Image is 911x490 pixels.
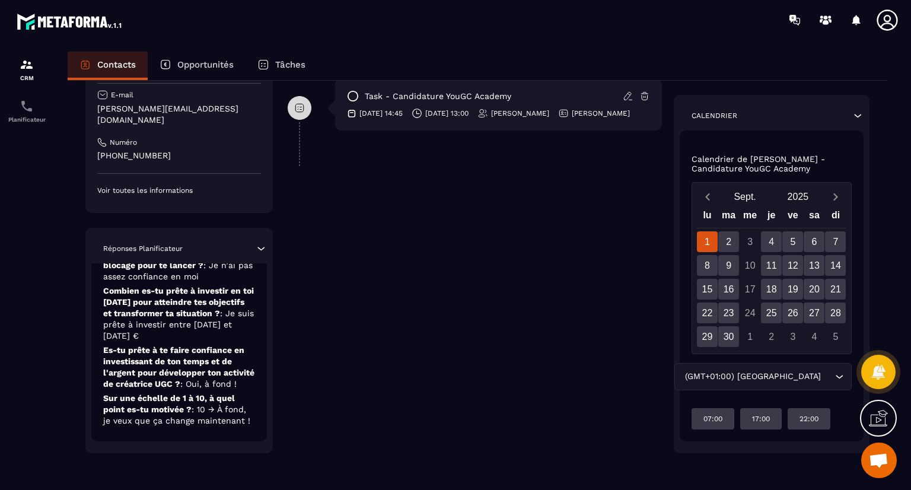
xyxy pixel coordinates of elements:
[740,255,760,276] div: 10
[572,109,630,118] p: [PERSON_NAME]
[718,326,739,347] div: 30
[761,207,782,228] div: je
[697,231,718,252] div: 1
[696,207,718,228] div: lu
[740,326,760,347] div: 1
[103,285,255,342] p: Combien es-tu prête à investir en toi [DATE] pour atteindre tes objectifs et transformer ta situa...
[761,255,782,276] div: 11
[718,303,739,323] div: 23
[804,279,824,300] div: 20
[3,90,50,132] a: schedulerschedulerPlanificateur
[703,414,722,424] p: 07:00
[761,326,782,347] div: 2
[782,326,803,347] div: 3
[97,186,261,195] p: Voir toutes les informations
[3,116,50,123] p: Planificateur
[804,303,824,323] div: 27
[782,207,804,228] div: ve
[97,59,136,70] p: Contacts
[823,370,832,383] input: Search for option
[825,326,846,347] div: 5
[740,303,760,323] div: 24
[782,255,803,276] div: 12
[697,255,718,276] div: 8
[20,58,34,72] img: formation
[799,414,818,424] p: 22:00
[97,103,261,126] p: [PERSON_NAME][EMAIL_ADDRESS][DOMAIN_NAME]
[425,109,469,118] p: [DATE] 13:00
[365,91,511,102] p: task - Candidature YouGC Academy
[3,49,50,90] a: formationformationCRM
[103,244,183,253] p: Réponses Planificateur
[761,303,782,323] div: 25
[697,207,847,347] div: Calendar wrapper
[17,11,123,32] img: logo
[804,326,824,347] div: 4
[825,279,846,300] div: 21
[697,303,718,323] div: 22
[804,231,824,252] div: 6
[804,207,825,228] div: sa
[861,443,897,478] a: Ouvrir le chat
[697,279,718,300] div: 15
[719,186,772,207] button: Open months overlay
[825,303,846,323] div: 28
[692,154,852,173] p: Calendrier de [PERSON_NAME] - Candidature YouGC Academy
[3,75,50,81] p: CRM
[103,308,254,341] span: : Je suis prête à investir entre [DATE] et [DATE] €
[825,255,846,276] div: 14
[761,231,782,252] div: 4
[103,345,255,390] p: Es-tu prête à te faire confiance en investissant de ton temps et de l'argent pour développer ton ...
[718,279,739,300] div: 16
[782,279,803,300] div: 19
[718,255,739,276] div: 9
[148,52,246,80] a: Opportunités
[782,303,803,323] div: 26
[697,189,719,205] button: Previous month
[740,279,760,300] div: 17
[718,207,740,228] div: ma
[674,363,852,390] div: Search for option
[804,255,824,276] div: 13
[246,52,317,80] a: Tâches
[697,326,718,347] div: 29
[103,249,255,282] p: Quel est aujourd’hui ton plus gros blocage pour te lancer ?
[110,138,137,147] p: Numéro
[491,109,549,118] p: [PERSON_NAME]
[825,207,846,228] div: di
[752,414,770,424] p: 17:00
[97,150,261,161] p: [PHONE_NUMBER]
[180,379,237,389] span: : Oui, à fond !
[103,393,255,427] p: Sur une échelle de 1 à 10, à quel point es-tu motivée ?
[825,231,846,252] div: 7
[682,370,823,383] span: (GMT+01:00) [GEOGRAPHIC_DATA]
[772,186,824,207] button: Open years overlay
[68,52,148,80] a: Contacts
[111,90,133,100] p: E-mail
[782,231,803,252] div: 5
[761,279,782,300] div: 18
[824,189,846,205] button: Next month
[740,207,761,228] div: me
[275,59,305,70] p: Tâches
[697,231,847,347] div: Calendar days
[692,111,737,120] p: Calendrier
[740,231,760,252] div: 3
[359,109,403,118] p: [DATE] 14:45
[20,99,34,113] img: scheduler
[718,231,739,252] div: 2
[177,59,234,70] p: Opportunités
